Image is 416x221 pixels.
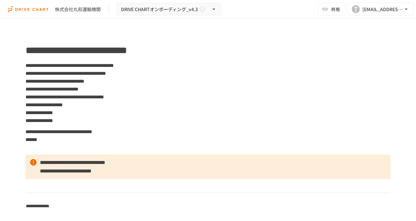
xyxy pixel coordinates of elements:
[121,5,198,13] span: DRIVE CHARTオンボーディング_v4.3
[117,3,221,16] button: DRIVE CHARTオンボーディング_v4.3
[362,5,403,13] div: [EMAIL_ADDRESS][DOMAIN_NAME]
[8,4,50,14] img: i9VDDS9JuLRLX3JIUyK59LcYp6Y9cayLPHs4hOxMB9W
[55,6,101,13] div: 株式会社丸和運輸機関
[318,3,345,16] button: 共有
[348,3,413,16] button: T[EMAIL_ADDRESS][DOMAIN_NAME]
[352,5,360,13] div: T
[331,6,340,13] span: 共有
